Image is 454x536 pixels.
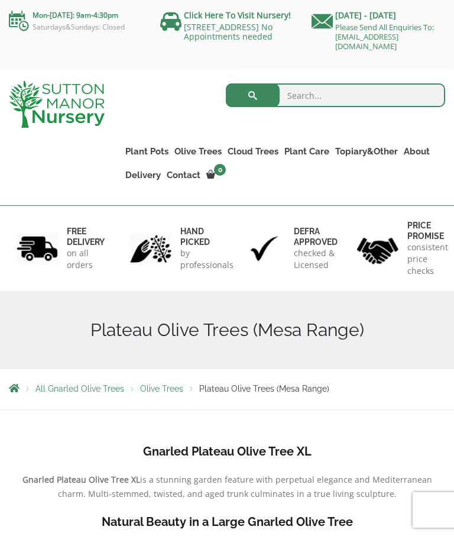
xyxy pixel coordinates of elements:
[122,167,164,183] a: Delivery
[203,167,229,183] a: 0
[335,22,434,51] a: Please Send All Enquiries To: [EMAIL_ADDRESS][DOMAIN_NAME]
[171,143,225,160] a: Olive Trees
[244,234,285,264] img: 3.jpg
[180,226,234,247] h6: hand picked
[294,247,338,271] p: checked & Licensed
[130,234,171,264] img: 2.jpg
[184,9,291,21] a: Click Here To Visit Nursery!
[9,382,445,396] nav: Breadcrumbs
[9,80,105,128] img: logo
[143,444,312,458] b: Gnarled Plateau Olive Tree XL
[9,22,142,32] p: Saturdays&Sundays: Closed
[164,167,203,183] a: Contact
[407,241,448,277] p: consistent price checks
[140,384,183,393] a: Olive Trees
[199,384,329,393] span: Plateau Olive Trees (Mesa Range)
[214,164,226,176] span: 0
[67,226,105,247] h6: FREE DELIVERY
[58,474,432,499] span: is a stunning garden feature with perpetual elegance and Mediterranean charm. Multi-stemmed, twis...
[9,8,142,22] p: Mon-[DATE]: 9am-4:30pm
[226,83,445,107] input: Search...
[17,234,58,264] img: 1.jpg
[294,226,338,247] h6: Defra approved
[281,143,332,160] a: Plant Care
[122,143,171,160] a: Plant Pots
[22,474,140,485] b: Gnarled Plateau Olive Tree XL
[357,230,398,266] img: 4.jpg
[332,143,401,160] a: Topiary&Other
[225,143,281,160] a: Cloud Trees
[35,384,124,393] a: All Gnarled Olive Trees
[312,8,445,22] p: [DATE] - [DATE]
[180,247,234,271] p: by professionals
[9,319,445,341] h1: Plateau Olive Trees (Mesa Range)
[407,220,448,241] h6: Price promise
[67,247,105,271] p: on all orders
[102,515,353,529] b: Natural Beauty in a Large Gnarled Olive Tree
[401,143,433,160] a: About
[184,21,273,42] a: [STREET_ADDRESS] No Appointments needed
